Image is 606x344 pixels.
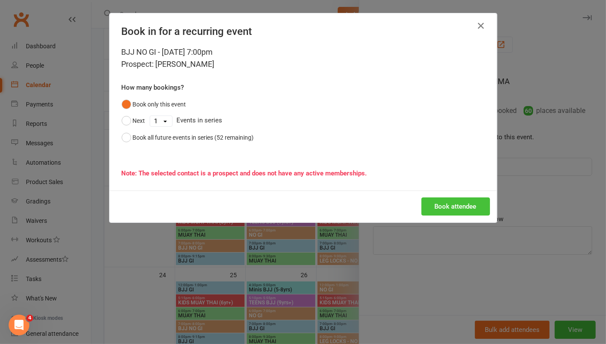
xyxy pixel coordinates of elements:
[122,113,145,129] button: Next
[122,129,254,146] button: Book all future events in series (52 remaining)
[122,113,485,129] div: Events in series
[26,315,33,322] span: 4
[122,25,485,38] h4: Book in for a recurring event
[122,46,485,70] div: BJJ NO GI - [DATE] 7:00pm Prospect: [PERSON_NAME]
[122,82,184,93] label: How many bookings?
[474,19,488,33] button: Close
[421,197,490,216] button: Book attendee
[122,168,485,178] div: Note: The selected contact is a prospect and does not have any active memberships.
[133,133,254,142] div: Book all future events in series (52 remaining)
[9,315,29,335] iframe: Intercom live chat
[122,96,186,113] button: Book only this event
